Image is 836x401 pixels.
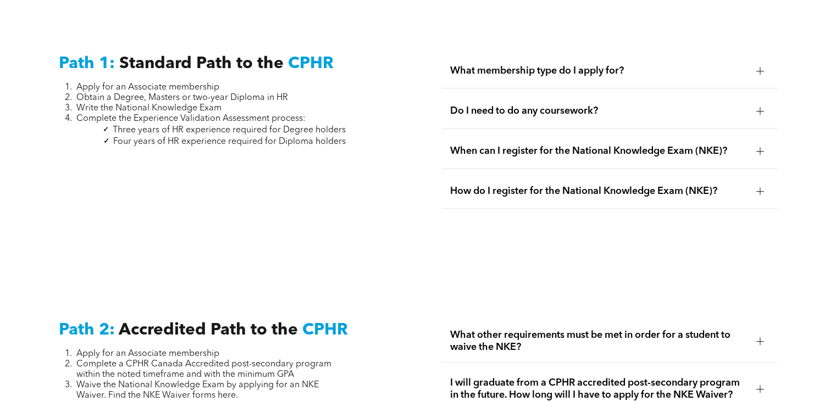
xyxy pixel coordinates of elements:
[450,65,747,77] span: What membership type do I apply for?
[76,381,319,400] span: Waive the National Knowledge Exam by applying for an NKE Waiver. Find the NKE Waiver forms here.
[450,105,747,117] span: Do I need to do any coursework?
[450,185,747,197] span: How do I register for the National Knowledge Exam (NKE)?
[76,104,222,113] span: Write the National Knowledge Exam
[450,145,747,157] span: When can I register for the National Knowledge Exam (NKE)?
[76,114,306,123] span: Complete the Experience Validation Assessment process:
[302,322,348,338] span: CPHR
[113,137,346,146] span: Four years of HR experience required for Diploma holders
[76,349,219,358] span: Apply for an Associate membership
[76,93,288,102] span: Obtain a Degree, Masters or two-year Diploma in HR
[119,322,298,338] span: Accredited Path to the
[59,322,115,338] span: Path 2:
[450,329,747,353] span: What other requirements must be met in order for a student to waive the NKE?
[76,83,219,92] span: Apply for an Associate membership
[450,377,747,401] span: I will graduate from a CPHR accredited post-secondary program in the future. How long will I have...
[59,55,115,72] span: Path 1:
[113,126,346,135] span: Three years of HR experience required for Degree holders
[288,55,334,72] span: CPHR
[76,360,331,379] span: Complete a CPHR Canada Accredited post-secondary program within the noted timeframe and with the ...
[119,55,284,72] span: Standard Path to the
